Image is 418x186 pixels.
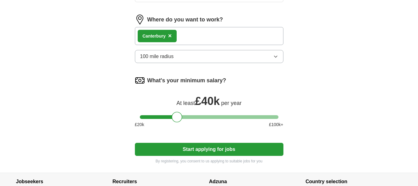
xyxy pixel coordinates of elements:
span: £ 20 k [135,121,144,128]
span: per year [221,100,242,106]
label: Where do you want to work? [147,16,223,24]
span: £ 40k [195,95,220,107]
button: × [168,31,172,41]
p: By registering, you consent to us applying to suitable jobs for you [135,158,283,164]
span: £ 100 k+ [269,121,283,128]
button: 100 mile radius [135,50,283,63]
img: salary.png [135,75,145,85]
img: location.png [135,15,145,25]
span: 100 mile radius [140,53,174,60]
label: What's your minimum salary? [147,76,226,85]
span: × [168,32,172,39]
div: Canterbury [143,33,166,39]
span: At least [176,100,195,106]
button: Start applying for jobs [135,143,283,156]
